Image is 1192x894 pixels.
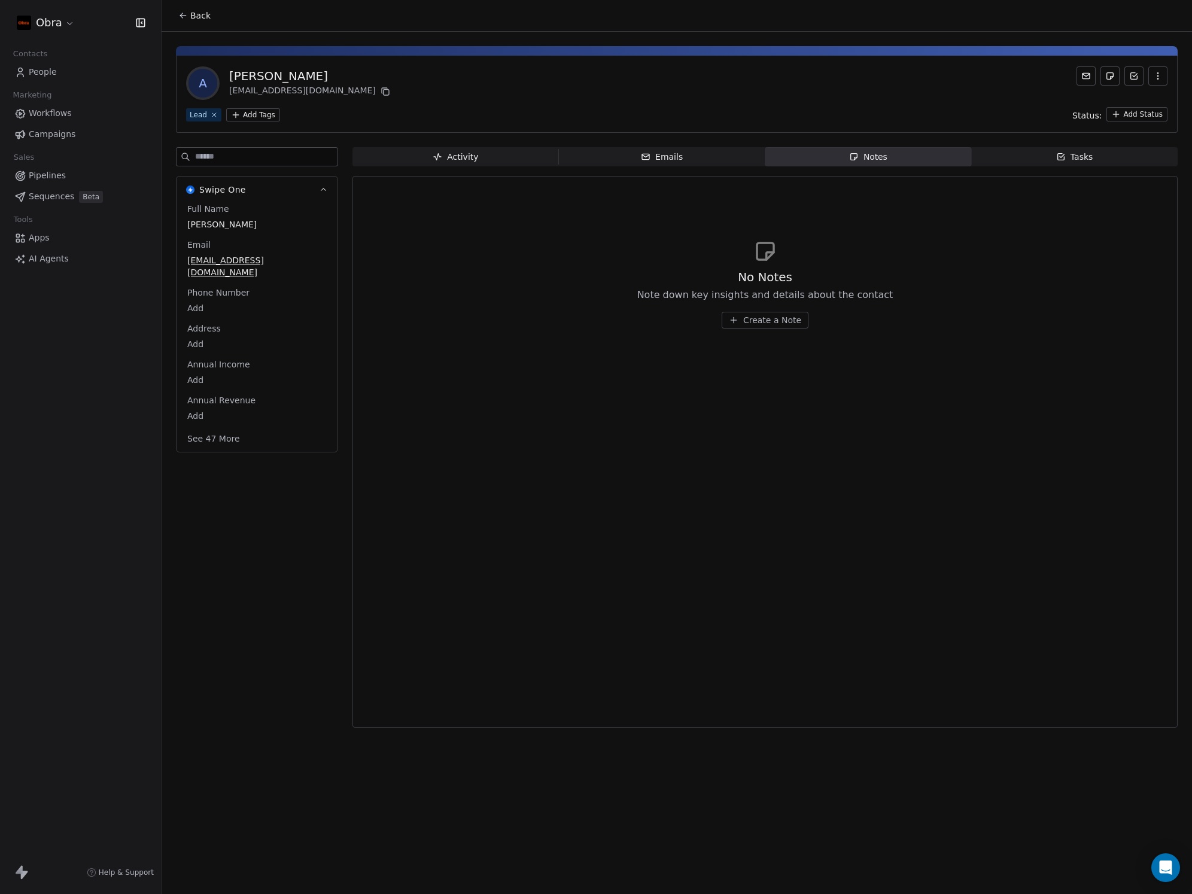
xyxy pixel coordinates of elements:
[187,218,327,230] span: [PERSON_NAME]
[433,151,478,163] div: Activity
[1106,107,1167,121] button: Add Status
[1072,110,1102,121] span: Status:
[229,68,393,84] div: [PERSON_NAME]
[187,338,327,350] span: Add
[722,312,808,329] button: Create a Note
[29,107,72,120] span: Workflows
[185,358,253,370] span: Annual Income
[743,314,801,326] span: Create a Note
[190,110,207,120] div: Lead
[226,108,280,121] button: Add Tags
[79,191,103,203] span: Beta
[29,66,57,78] span: People
[229,84,393,99] div: [EMAIL_ADDRESS][DOMAIN_NAME]
[641,151,683,163] div: Emails
[190,10,211,22] span: Back
[187,254,327,278] span: [EMAIL_ADDRESS][DOMAIN_NAME]
[187,410,327,422] span: Add
[171,5,218,26] button: Back
[8,148,39,166] span: Sales
[29,253,69,265] span: AI Agents
[185,239,213,251] span: Email
[177,177,337,203] button: Swipe OneSwipe One
[185,287,252,299] span: Phone Number
[29,169,66,182] span: Pipelines
[185,394,258,406] span: Annual Revenue
[36,15,62,31] span: Obra
[1151,853,1180,882] div: Open Intercom Messenger
[177,203,337,452] div: Swipe OneSwipe One
[10,166,151,186] a: Pipelines
[185,323,223,335] span: Address
[8,211,38,229] span: Tools
[14,13,77,33] button: Obra
[1056,151,1093,163] div: Tasks
[8,86,57,104] span: Marketing
[10,249,151,269] a: AI Agents
[29,128,75,141] span: Campaigns
[185,203,232,215] span: Full Name
[187,374,327,386] span: Add
[10,62,151,82] a: People
[10,124,151,144] a: Campaigns
[17,16,31,30] img: 400x400-obra.png
[180,428,247,449] button: See 47 More
[87,868,154,877] a: Help & Support
[186,186,194,194] img: Swipe One
[10,104,151,123] a: Workflows
[29,190,74,203] span: Sequences
[99,868,154,877] span: Help & Support
[637,288,893,302] span: Note down key insights and details about the contact
[738,269,792,285] span: No Notes
[199,184,246,196] span: Swipe One
[10,187,151,206] a: SequencesBeta
[188,69,217,98] span: A
[8,45,53,63] span: Contacts
[10,228,151,248] a: Apps
[187,302,327,314] span: Add
[29,232,50,244] span: Apps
